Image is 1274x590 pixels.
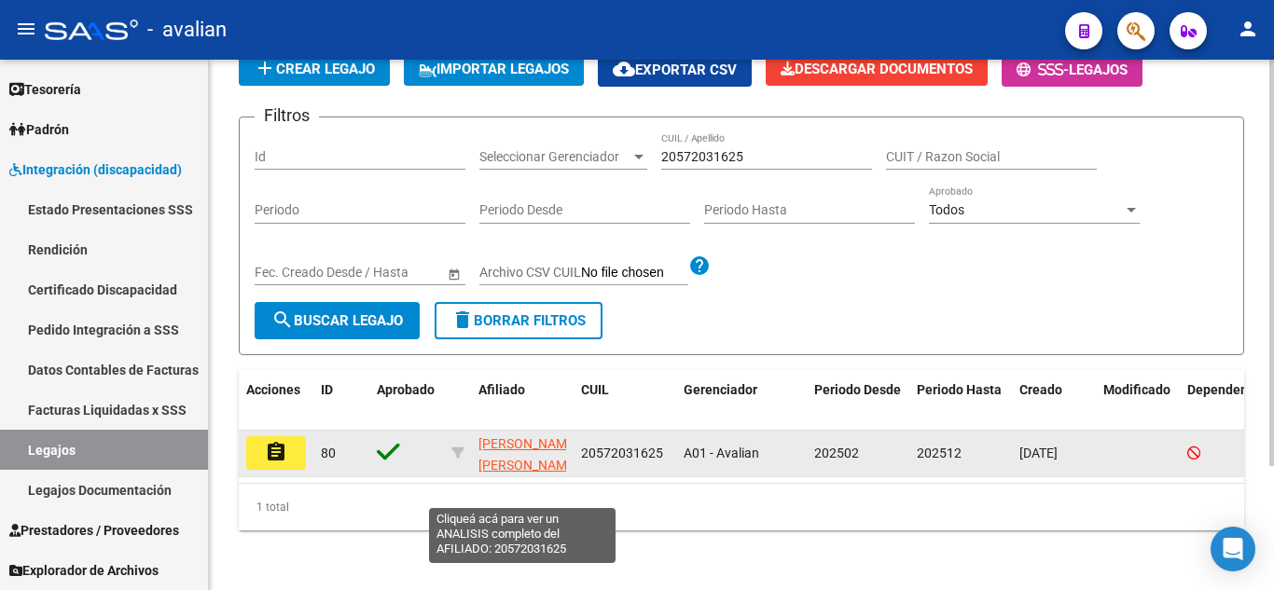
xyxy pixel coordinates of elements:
[321,446,336,460] span: 80
[1211,527,1255,571] div: Open Intercom Messenger
[9,560,159,581] span: Explorador de Archivos
[581,446,663,460] span: 20572031625
[781,61,973,77] span: Descargar Documentos
[239,52,390,86] button: Crear Legajo
[598,52,752,87] button: Exportar CSV
[255,103,319,129] h3: Filtros
[451,312,586,329] span: Borrar Filtros
[1012,370,1096,432] datatable-header-cell: Creado
[1237,18,1259,40] mat-icon: person
[271,312,403,329] span: Buscar Legajo
[917,382,1002,397] span: Periodo Hasta
[909,370,1012,432] datatable-header-cell: Periodo Hasta
[478,382,525,397] span: Afiliado
[1019,382,1062,397] span: Creado
[684,382,757,397] span: Gerenciador
[917,446,962,460] span: 202512
[574,370,676,432] datatable-header-cell: CUIL
[246,382,300,397] span: Acciones
[766,52,988,86] button: Descargar Documentos
[419,61,569,77] span: IMPORTAR LEGAJOS
[377,382,435,397] span: Aprobado
[1096,370,1180,432] datatable-header-cell: Modificado
[239,484,1244,530] div: 1 total
[313,370,369,432] datatable-header-cell: ID
[613,58,635,80] mat-icon: cloud_download
[814,446,859,460] span: 202502
[9,159,182,180] span: Integración (discapacidad)
[239,370,313,432] datatable-header-cell: Acciones
[369,370,444,432] datatable-header-cell: Aprobado
[478,436,578,473] span: [PERSON_NAME] [PERSON_NAME]
[147,9,227,50] span: - avalian
[435,302,602,339] button: Borrar Filtros
[1103,382,1170,397] span: Modificado
[479,149,630,165] span: Seleccionar Gerenciador
[688,254,711,277] mat-icon: help
[684,446,759,460] span: A01 - Avalian
[451,309,474,331] mat-icon: delete
[581,265,688,281] input: Archivo CSV CUIL
[471,370,574,432] datatable-header-cell: Afiliado
[255,302,420,339] button: Buscar Legajo
[676,370,807,432] datatable-header-cell: Gerenciador
[613,62,737,78] span: Exportar CSV
[271,309,294,331] mat-icon: search
[9,520,179,541] span: Prestadores / Proveedores
[9,119,69,140] span: Padrón
[581,382,609,397] span: CUIL
[254,61,375,77] span: Crear Legajo
[1002,52,1142,87] button: -Legajos
[814,382,901,397] span: Periodo Desde
[1017,62,1069,78] span: -
[444,264,464,283] button: Open calendar
[807,370,909,432] datatable-header-cell: Periodo Desde
[255,265,323,281] input: Fecha inicio
[265,441,287,463] mat-icon: assignment
[1019,446,1058,460] span: [DATE]
[15,18,37,40] mat-icon: menu
[1069,62,1128,78] span: Legajos
[404,52,584,86] button: IMPORTAR LEGAJOS
[254,57,276,79] mat-icon: add
[339,265,430,281] input: Fecha fin
[1187,382,1266,397] span: Dependencia
[9,79,81,100] span: Tesorería
[929,202,964,217] span: Todos
[479,265,581,280] span: Archivo CSV CUIL
[321,382,333,397] span: ID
